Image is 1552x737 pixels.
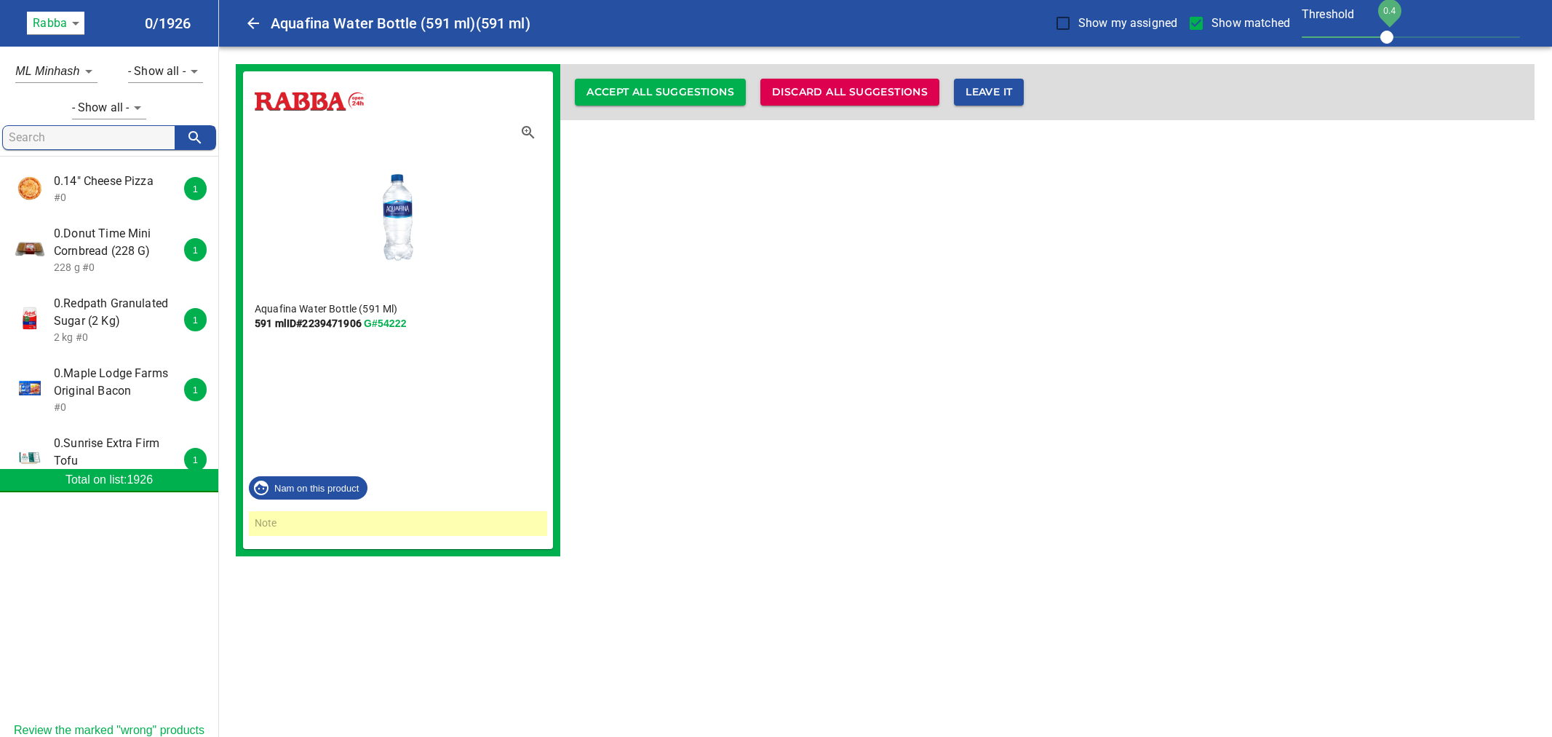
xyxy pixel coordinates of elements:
[12,440,48,476] img: sunrise extra firm tofu
[954,79,1024,106] button: Leave it
[184,184,207,194] span: 1
[236,6,271,41] button: Close
[325,137,471,290] img: aquafina water bottle (591 ml)
[54,435,183,470] span: 0.Sunrise Extra Firm Tofu
[72,96,147,119] div: - Show all -
[54,190,183,205] p: #0
[54,173,183,190] span: 0.14" Cheese Pizza
[255,316,541,331] p: 591 ml ID# 2239471906
[145,12,191,35] h6: 0/1926
[1383,6,1396,16] span: 0.4
[760,79,939,106] button: Discard all suggestions
[1078,15,1177,32] span: Show my assigned
[12,230,48,267] img: donut time mini cornbread (228 g)
[1048,8,1177,39] label: Show my assigned products only, uncheck to show all products
[27,12,84,35] div: Rabba
[54,295,183,330] span: 0.Redpath Granulated Sugar (2 Kg)
[14,724,204,737] a: Review the marked "wrong" products
[586,83,734,101] span: Accept all suggestions
[255,301,541,316] p: Aquafina Water Bottle (591 Ml)
[184,385,207,395] span: 1
[12,370,48,406] img: maple lodge farms original bacon
[54,400,183,414] p: #0
[364,318,407,329] a: G#54222
[1302,6,1520,23] p: Threshold
[271,12,1056,35] h6: Aquafina Water Bottle (591 ml) (591 ml)
[575,79,746,106] button: Accept all suggestions
[184,245,207,256] span: 1
[966,83,1012,101] span: Leave it
[1211,15,1290,32] span: Show matched
[255,83,364,119] img: rabbafinefoods.png
[12,169,48,205] img: 14" cheese pizza
[266,483,367,494] span: Nam on this product
[772,83,928,101] span: Discard all suggestions
[184,315,207,326] span: 1
[54,365,183,400] span: 0.Maple Lodge Farms Original Bacon
[175,126,215,149] button: search
[128,60,203,83] div: - Show all -
[12,300,48,336] img: redpath granulated sugar (2 kg)
[9,126,175,149] input: search
[255,513,541,535] input: Note
[184,454,207,465] span: 1
[15,65,79,77] em: ML Minhash
[54,225,183,260] span: 0.Donut Time Mini Cornbread (228 G)
[54,330,183,344] p: 2 kg #0
[15,60,97,83] div: ML Minhash
[54,260,183,275] p: 228 g #0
